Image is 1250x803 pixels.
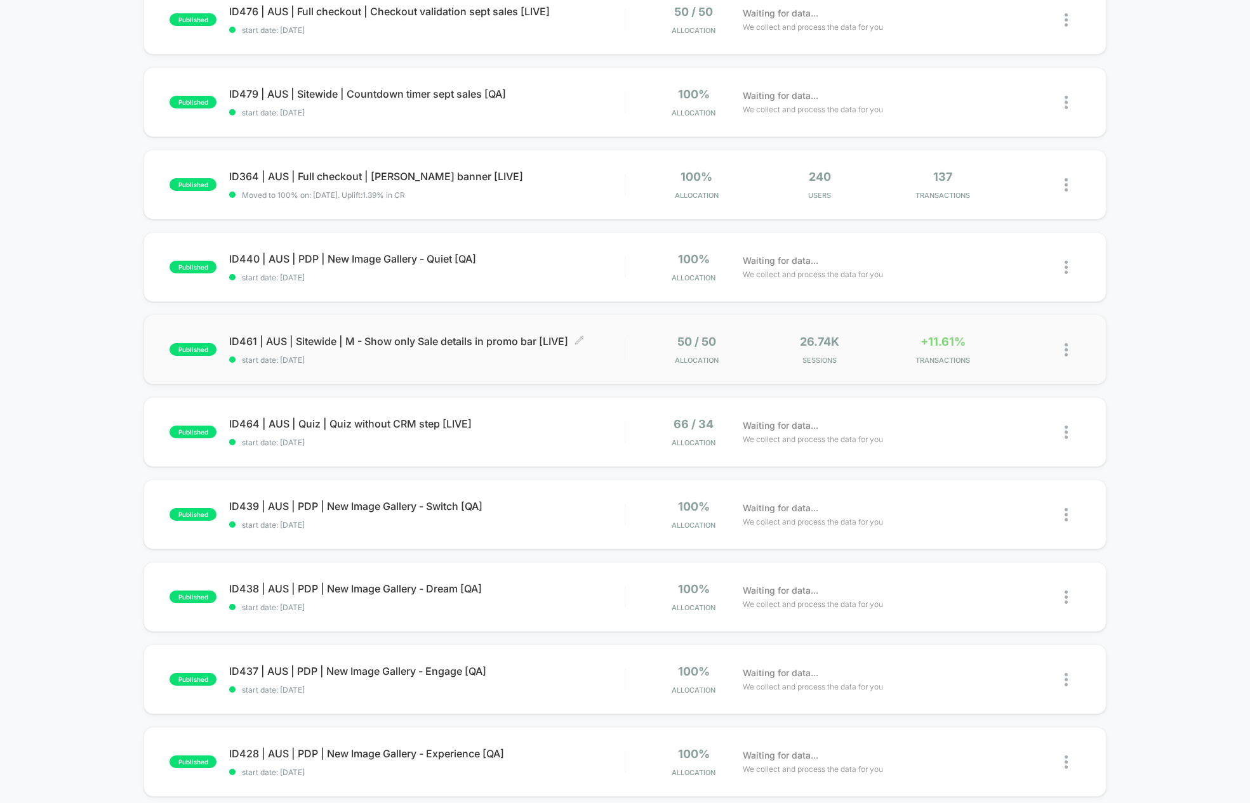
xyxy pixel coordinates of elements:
[672,108,715,117] span: Allocation
[809,170,831,183] span: 240
[229,520,624,530] span: start date: [DATE]
[170,178,216,191] span: published
[1065,261,1068,274] img: close
[229,170,624,183] span: ID364 | AUS | Full checkout | [PERSON_NAME] banner [LIVE]
[761,191,878,200] span: Users
[743,6,818,20] span: Waiting for data...
[229,417,624,430] span: ID464 | AUS | Quiz | Quiz without CRM step [LIVE]
[1065,755,1068,769] img: close
[677,335,716,348] span: 50 / 50
[229,582,624,595] span: ID438 | AUS | PDP | New Image Gallery - Dream [QA]
[800,335,839,348] span: 26.74k
[675,191,719,200] span: Allocation
[743,254,818,268] span: Waiting for data...
[229,747,624,760] span: ID428 | AUS | PDP | New Image Gallery - Experience [QA]
[229,273,624,282] span: start date: [DATE]
[1065,508,1068,521] img: close
[1065,343,1068,356] img: close
[229,25,624,35] span: start date: [DATE]
[672,438,715,447] span: Allocation
[229,665,624,677] span: ID437 | AUS | PDP | New Image Gallery - Engage [QA]
[229,88,624,100] span: ID479 | AUS | Sitewide | Countdown timer sept sales [QA]
[672,26,715,35] span: Allocation
[678,252,710,266] span: 100%
[1065,426,1068,439] img: close
[743,516,883,528] span: We collect and process the data for you
[743,763,883,775] span: We collect and process the data for you
[743,501,818,515] span: Waiting for data...
[1065,13,1068,27] img: close
[678,665,710,678] span: 100%
[743,103,883,115] span: We collect and process the data for you
[170,755,216,768] span: published
[672,686,715,695] span: Allocation
[170,96,216,108] span: published
[1065,673,1068,686] img: close
[743,598,883,610] span: We collect and process the data for you
[672,521,715,530] span: Allocation
[933,170,952,183] span: 137
[229,335,624,348] span: ID461 | AUS | Sitewide | M - Show only Sale details in promo bar [LIVE]
[170,426,216,438] span: published
[674,417,714,431] span: 66 / 34
[675,356,719,365] span: Allocation
[672,273,715,282] span: Allocation
[170,673,216,686] span: published
[743,666,818,680] span: Waiting for data...
[170,508,216,521] span: published
[242,190,405,200] span: Moved to 100% on: [DATE] . Uplift: 1.39% in CR
[229,767,624,777] span: start date: [DATE]
[170,261,216,273] span: published
[229,603,624,612] span: start date: [DATE]
[229,685,624,695] span: start date: [DATE]
[672,768,715,777] span: Allocation
[1065,591,1068,604] img: close
[229,5,624,18] span: ID476 | AUS | Full checkout | Checkout validation sept sales [LIVE]
[678,582,710,596] span: 100%
[674,5,713,18] span: 50 / 50
[884,191,1001,200] span: TRANSACTIONS
[743,419,818,433] span: Waiting for data...
[678,747,710,761] span: 100%
[921,335,966,348] span: +11.61%
[229,355,624,365] span: start date: [DATE]
[743,748,818,762] span: Waiting for data...
[229,252,624,265] span: ID440 | AUS | PDP | New Image Gallery - Quiet [QA]
[884,356,1001,365] span: TRANSACTIONS
[761,356,878,365] span: Sessions
[743,89,818,103] span: Waiting for data...
[743,268,883,280] span: We collect and process the data for you
[229,500,624,512] span: ID439 | AUS | PDP | New Image Gallery - Switch [QA]
[678,88,710,101] span: 100%
[170,13,216,26] span: published
[1065,178,1068,192] img: close
[672,603,715,612] span: Allocation
[229,108,624,117] span: start date: [DATE]
[743,584,818,597] span: Waiting for data...
[678,500,710,513] span: 100%
[681,170,712,183] span: 100%
[229,438,624,447] span: start date: [DATE]
[743,681,883,693] span: We collect and process the data for you
[170,343,216,356] span: published
[743,21,883,33] span: We collect and process the data for you
[743,433,883,445] span: We collect and process the data for you
[170,591,216,603] span: published
[1065,96,1068,109] img: close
